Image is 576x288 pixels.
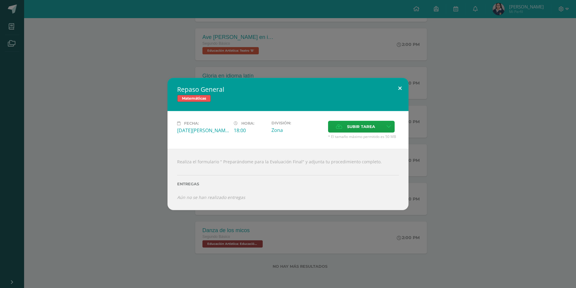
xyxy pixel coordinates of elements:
[177,194,245,200] i: Aún no se han realizado entregas
[234,127,267,134] div: 18:00
[271,121,323,125] label: División:
[271,127,323,133] div: Zona
[347,121,375,132] span: Subir tarea
[241,121,254,126] span: Hora:
[177,182,399,186] label: Entregas
[177,127,229,134] div: [DATE][PERSON_NAME]
[328,134,399,139] span: * El tamaño máximo permitido es 50 MB
[177,85,399,94] h2: Repaso General
[177,95,211,102] span: Matemáticas
[167,149,409,210] div: Realiza el formulario " Preparándome para la Evaluación Final" y adjunta tu procedimiento completo.
[184,121,199,126] span: Fecha:
[391,78,409,98] button: Close (Esc)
